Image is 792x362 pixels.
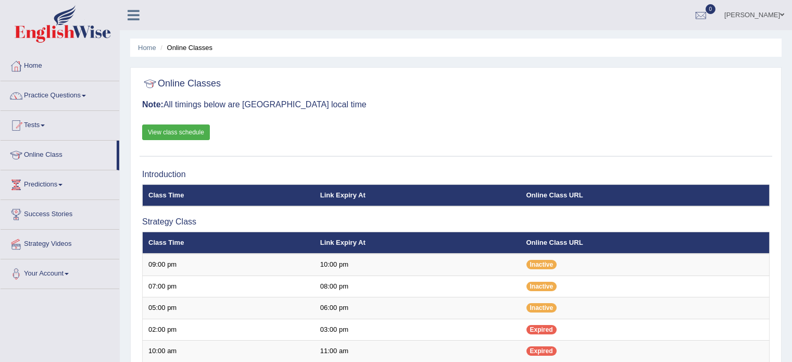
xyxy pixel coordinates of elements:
[315,276,521,297] td: 08:00 pm
[315,254,521,276] td: 10:00 pm
[143,232,315,254] th: Class Time
[1,170,119,196] a: Predictions
[142,217,770,227] h3: Strategy Class
[526,346,557,356] span: Expired
[526,303,557,313] span: Inactive
[143,297,315,319] td: 05:00 pm
[158,43,212,53] li: Online Classes
[315,232,521,254] th: Link Expiry At
[521,232,770,254] th: Online Class URL
[706,4,716,14] span: 0
[526,325,557,334] span: Expired
[142,100,770,109] h3: All timings below are [GEOGRAPHIC_DATA] local time
[143,276,315,297] td: 07:00 pm
[1,230,119,256] a: Strategy Videos
[521,184,770,206] th: Online Class URL
[1,111,119,137] a: Tests
[143,184,315,206] th: Class Time
[138,44,156,52] a: Home
[315,297,521,319] td: 06:00 pm
[142,100,164,109] b: Note:
[1,52,119,78] a: Home
[526,282,557,291] span: Inactive
[526,260,557,269] span: Inactive
[315,319,521,341] td: 03:00 pm
[143,254,315,276] td: 09:00 pm
[1,259,119,285] a: Your Account
[315,184,521,206] th: Link Expiry At
[1,141,117,167] a: Online Class
[143,319,315,341] td: 02:00 pm
[1,200,119,226] a: Success Stories
[142,124,210,140] a: View class schedule
[142,76,221,92] h2: Online Classes
[142,170,770,179] h3: Introduction
[1,81,119,107] a: Practice Questions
